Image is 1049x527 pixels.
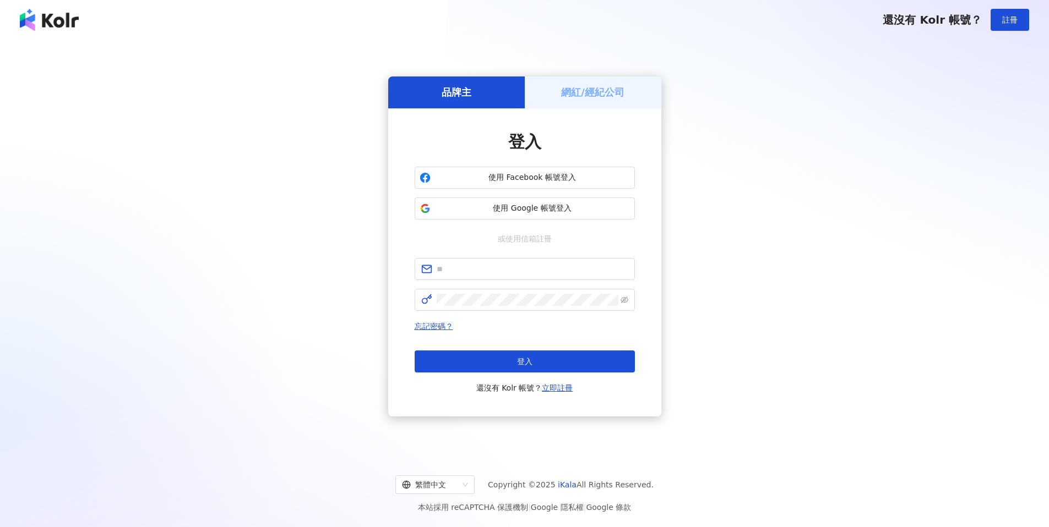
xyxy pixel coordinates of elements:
[561,85,624,99] h5: 網紅/經紀公司
[991,9,1029,31] button: 註冊
[488,478,654,491] span: Copyright © 2025 All Rights Reserved.
[442,85,471,99] h5: 品牌主
[415,322,453,331] a: 忘記密碼？
[517,357,532,366] span: 登入
[415,350,635,372] button: 登入
[402,476,458,493] div: 繁體中文
[435,203,630,214] span: 使用 Google 帳號登入
[415,167,635,189] button: 使用 Facebook 帳號登入
[508,132,541,151] span: 登入
[415,197,635,219] button: 使用 Google 帳號登入
[490,233,559,245] span: 或使用信箱註冊
[418,501,631,514] span: 本站採用 reCAPTCHA 保護機制
[1002,15,1018,24] span: 註冊
[20,9,79,31] img: logo
[542,383,573,392] a: 立即註冊
[883,13,982,26] span: 還沒有 Kolr 帳號？
[584,503,586,512] span: |
[586,503,631,512] a: Google 條款
[531,503,584,512] a: Google 隱私權
[435,172,630,183] span: 使用 Facebook 帳號登入
[528,503,531,512] span: |
[476,381,573,394] span: 還沒有 Kolr 帳號？
[558,480,577,489] a: iKala
[621,296,628,304] span: eye-invisible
